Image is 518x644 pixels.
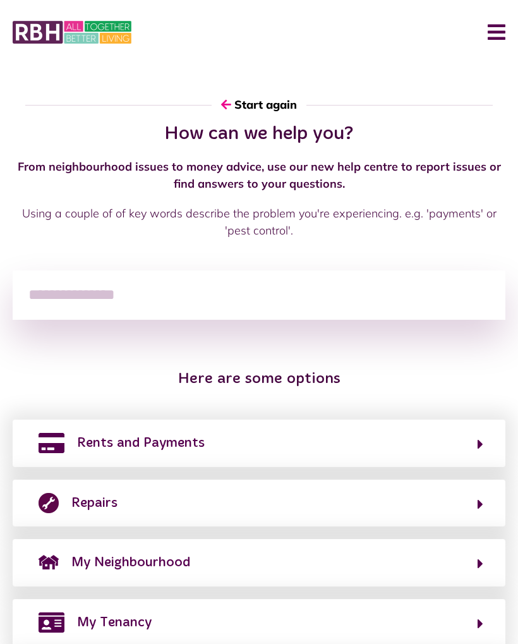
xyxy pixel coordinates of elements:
h2: How can we help you? [13,123,505,145]
span: My Neighbourhood [71,552,190,573]
img: report-repair.png [39,493,59,513]
strong: From neighbourhood issues to money advice, use our new help centre to report issues or find answe... [18,159,501,191]
img: neighborhood.png [39,552,59,573]
button: Repairs [35,492,483,514]
h3: Here are some options [13,370,505,389]
img: rents-payments.png [39,433,64,453]
span: Repairs [71,493,117,513]
span: My Tenancy [77,612,152,633]
button: My Neighbourhood [35,552,483,573]
button: My Tenancy [35,612,483,633]
span: Rents and Payments [77,433,205,453]
button: Start again [212,87,306,123]
img: MyRBH [13,19,131,46]
img: my-tenancy.png [39,612,64,633]
p: Using a couple of of key words describe the problem you're experiencing. e.g. 'payments' or 'pest... [13,205,505,239]
button: Rents and Payments [35,432,483,454]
